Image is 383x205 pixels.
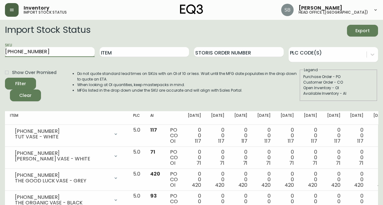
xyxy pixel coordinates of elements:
[327,171,340,188] div: 0 0
[304,149,317,166] div: 0 0
[303,85,374,91] div: Open Inventory - OI
[145,111,165,125] th: AI
[150,170,160,177] span: 420
[188,149,201,166] div: 0 0
[241,137,248,145] span: 117
[150,126,157,133] span: 117
[150,192,157,199] span: 93
[322,111,345,125] th: [DATE]
[285,181,294,189] span: 420
[77,88,299,93] li: MFGs listed in the drop down under the SKU are accurate and will align with Sales Portal.
[299,11,368,14] h5: head office ([GEOGRAPHIC_DATA])
[170,171,178,188] div: PO CO
[10,171,123,185] div: [PHONE_NUMBER]THE GOOD LUCK VASE - GREY
[257,127,271,144] div: 0 0
[331,181,340,189] span: 420
[188,171,201,188] div: 0 0
[303,74,374,80] div: Purchase Order - PO
[327,127,340,144] div: 0 0
[211,127,224,144] div: 0 0
[357,137,363,145] span: 117
[234,127,248,144] div: 0 0
[192,181,201,189] span: 420
[308,181,317,189] span: 420
[77,71,299,82] li: Do not quote standard lead times on SKUs with an OI of 10 or less. Wait until the MFG date popula...
[206,111,229,125] th: [DATE]
[276,111,299,125] th: [DATE]
[327,149,340,166] div: 0 0
[264,137,271,145] span: 117
[170,181,175,189] span: OI
[12,69,56,76] span: Show Over Promised
[299,6,342,11] span: [PERSON_NAME]
[128,111,145,125] th: PLC
[15,178,110,184] div: THE GOOD LUCK VASE - GREY
[289,159,294,167] span: 71
[220,159,224,167] span: 71
[15,129,110,134] div: [PHONE_NUMBER]
[352,27,373,35] span: Export
[10,89,41,101] button: Clear
[195,137,201,145] span: 117
[10,149,123,163] div: [PHONE_NUMBER][PERSON_NAME] VASE - WHITE
[15,80,26,88] div: Filter
[218,137,224,145] span: 117
[266,159,271,167] span: 71
[128,169,145,191] td: 5.0
[288,137,294,145] span: 117
[303,80,374,85] div: Customer Order - CO
[281,149,294,166] div: 0 0
[5,78,36,89] button: Filter
[196,159,201,167] span: 71
[257,171,271,188] div: 0 0
[303,91,374,96] div: Available Inventory - AI
[234,171,248,188] div: 0 0
[170,137,175,145] span: OI
[334,137,340,145] span: 117
[281,127,294,144] div: 0 0
[243,159,248,167] span: 71
[238,181,248,189] span: 420
[15,150,110,156] div: [PHONE_NUMBER]
[15,194,110,200] div: [PHONE_NUMBER]
[5,25,90,37] h2: Import Stock Status
[336,159,340,167] span: 71
[281,171,294,188] div: 0 0
[15,134,110,140] div: TUT VASE - WHITE
[15,172,110,178] div: [PHONE_NUMBER]
[170,149,178,166] div: PO CO
[15,92,36,99] span: Clear
[150,148,155,155] span: 71
[10,127,123,141] div: [PHONE_NUMBER]TUT VASE - WHITE
[347,25,378,37] button: Export
[128,125,145,147] td: 5.0
[359,159,363,167] span: 71
[24,6,49,11] span: Inventory
[354,181,363,189] span: 420
[215,181,224,189] span: 420
[350,149,363,166] div: 0 0
[183,111,206,125] th: [DATE]
[188,127,201,144] div: 0 0
[128,147,145,169] td: 5.0
[252,111,276,125] th: [DATE]
[5,111,128,125] th: Item
[170,127,178,144] div: PO CO
[281,4,294,16] img: 85855414dd6b989d32b19e738a67d5b5
[15,156,110,162] div: [PERSON_NAME] VASE - WHITE
[304,171,317,188] div: 0 0
[303,67,318,73] legend: Legend
[350,127,363,144] div: 0 0
[180,4,203,14] img: logo
[345,111,368,125] th: [DATE]
[170,159,175,167] span: OI
[211,149,224,166] div: 0 0
[234,149,248,166] div: 0 0
[77,82,299,88] li: When looking at OI quantities, keep masterpacks in mind.
[257,149,271,166] div: 0 0
[350,171,363,188] div: 0 0
[229,111,253,125] th: [DATE]
[211,171,224,188] div: 0 0
[304,127,317,144] div: 0 0
[311,137,317,145] span: 117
